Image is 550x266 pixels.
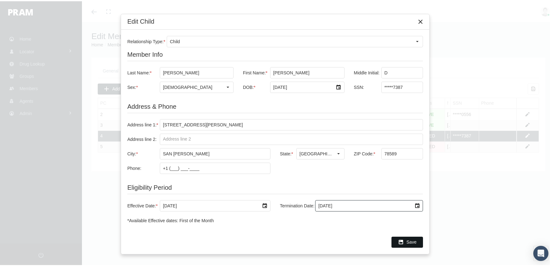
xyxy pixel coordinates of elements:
span: Save [407,238,417,243]
span: DOB: [243,84,254,89]
div: Select [333,81,344,91]
span: Middle Initial: [354,69,380,74]
span: Phone: [127,165,141,170]
div: Select [333,147,344,158]
span: Address & Phone [127,102,177,109]
span: Relationship Type: [127,38,164,43]
div: Close [415,15,426,26]
div: Select [412,35,423,46]
span: Effective Date: [127,202,156,207]
div: *Available Effective dates: First of the Month [127,217,423,223]
div: Select [412,199,423,210]
div: Select [223,81,233,91]
span: SSN: [354,84,364,89]
span: Sex: [127,84,136,89]
span: Address line 1: [127,121,157,126]
span: ZIP Code: [354,150,374,155]
span: City: [127,150,136,155]
div: Edit Child [127,16,154,25]
span: Last Name: [127,69,150,74]
span: First Name: [243,69,266,74]
div: Open Intercom Messenger [533,245,548,260]
span: State: [280,150,292,155]
div: Save [391,235,423,246]
span: Termination Date: [280,202,315,207]
span: Eligibility Period [127,183,172,190]
div: Select [259,199,270,210]
span: Member Info [127,50,163,57]
span: Address line 2: [127,136,157,141]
